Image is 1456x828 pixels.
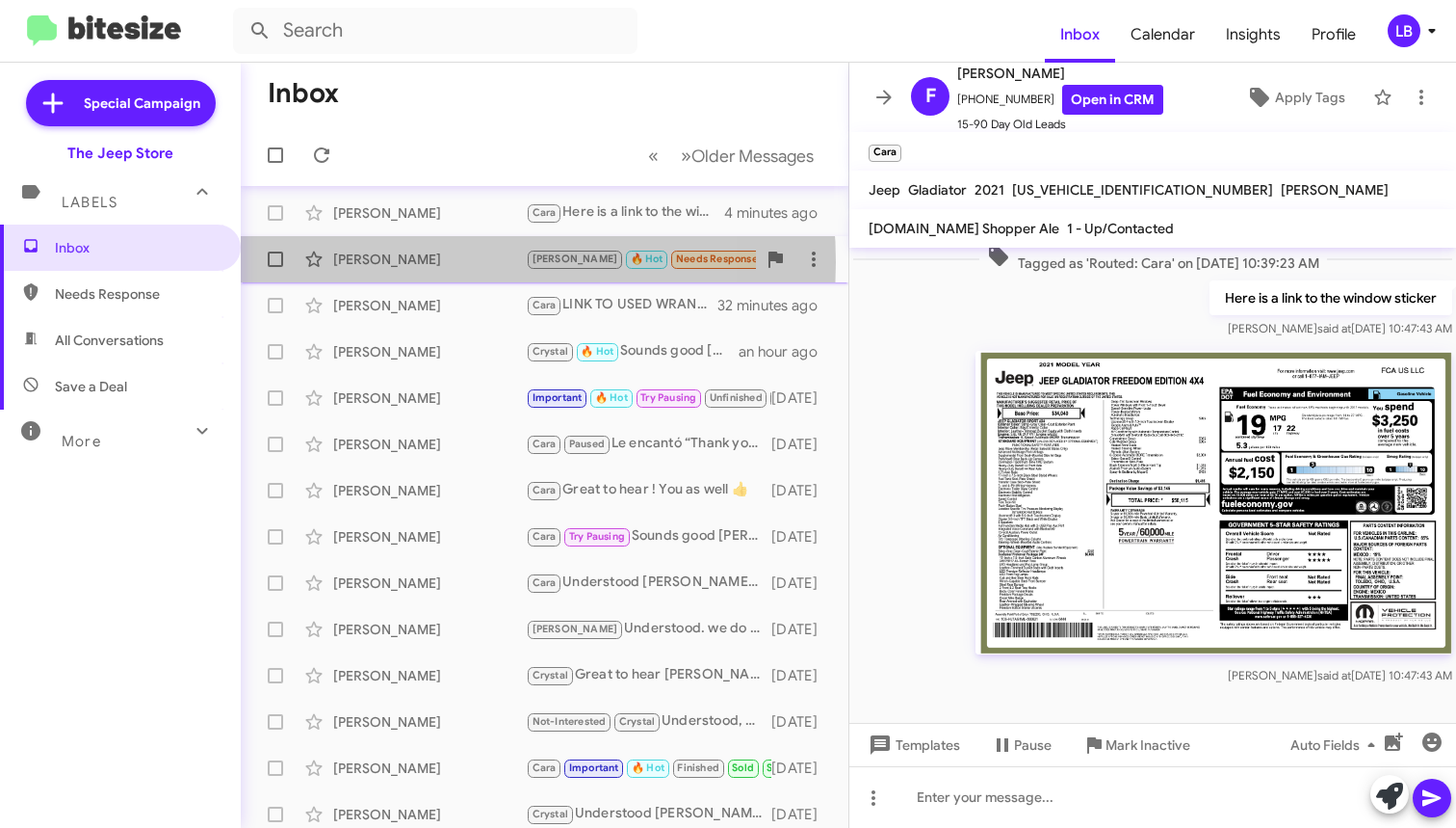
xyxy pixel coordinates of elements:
[771,388,833,408] div: [DATE]
[333,805,526,824] div: [PERSON_NAME]
[526,803,771,825] div: Understood [PERSON_NAME]
[869,145,901,162] small: Cara
[333,620,526,639] div: [PERSON_NAME]
[975,181,1004,199] span: 2021
[1371,14,1435,47] button: LB
[710,391,763,404] span: Unfinished
[771,759,833,778] div: [DATE]
[957,62,1163,85] span: [PERSON_NAME]
[526,340,739,362] div: Sounds good [PERSON_NAME]. We are here from 9am-8pm weekdays and Sat: 9-6.
[771,527,833,547] div: [DATE]
[771,435,833,454] div: [DATE]
[632,761,664,774] span: 🔥 Hot
[526,479,771,501] div: Great to hear ! You as well 👍
[533,206,557,219] span: Cara
[1067,220,1174,237] span: 1 - Up/Contacted
[333,527,526,547] div: [PERSON_NAME]
[526,525,771,548] div: Sounds good [PERSON_NAME]. Thanks again 👍
[1275,80,1345,115] span: Apply Tags
[1290,728,1383,762] span: Auto Fields
[1228,668,1452,682] span: [PERSON_NAME] [DATE] 10:47:43 AM
[771,666,833,685] div: [DATE]
[526,201,724,224] div: Here is a link to the window sticker
[569,438,605,450] span: Paused
[526,710,771,733] div: Understood, should I get another one in at a similar price I'll give you a shout. Have a good wee...
[595,391,628,404] span: 🔥 Hot
[691,146,814,167] span: Older Messages
[533,576,557,589] span: Cara
[1281,181,1389,199] span: [PERSON_NAME]
[533,253,618,265] span: [PERSON_NAME]
[925,81,936,112] span: F
[869,181,900,199] span: Jeep
[333,666,526,685] div: [PERSON_NAME]
[526,757,771,779] div: The title is in.
[62,194,117,211] span: Labels
[526,572,771,594] div: Understood [PERSON_NAME] thank you for the update and should you come back to jeep you can reach ...
[533,484,557,496] span: Cara
[333,250,526,269] div: [PERSON_NAME]
[1210,7,1296,63] span: Insights
[533,299,557,311] span: Cara
[55,377,127,396] span: Save a Deal
[333,574,526,593] div: [PERSON_NAME]
[26,80,216,126] a: Special Campaign
[533,391,583,404] span: Important
[526,664,771,686] div: Great to hear [PERSON_NAME], Great choice on the 22 ram 1500 warlock. Enjoy and thank you for you...
[957,85,1163,115] span: [PHONE_NUMBER]
[619,715,655,728] span: Crystal
[526,433,771,455] div: Le encantó “Thank you for getting back to me. I see you are waiting for a letter from your employ...
[1067,728,1206,762] button: Mark Inactive
[732,761,754,774] span: Sold
[333,759,526,778] div: [PERSON_NAME]
[62,433,101,450] span: More
[1115,7,1210,63] a: Calendar
[533,715,607,728] span: Not-Interested
[648,144,659,168] span: «
[333,203,526,223] div: [PERSON_NAME]
[717,296,833,315] div: 32 minutes ago
[1209,280,1452,315] p: Here is a link to the window sticker
[233,8,637,54] input: Search
[67,144,173,163] div: The Jeep Store
[1045,7,1115,63] a: Inbox
[333,481,526,500] div: [PERSON_NAME]
[533,530,557,543] span: Cara
[869,220,1059,237] span: [DOMAIN_NAME] Shopper Ale
[640,391,696,404] span: Try Pausing
[1226,80,1364,115] button: Apply Tags
[1296,7,1371,63] a: Profile
[637,136,825,175] nav: Page navigation example
[957,115,1163,134] span: 15-90 Day Old Leads
[55,238,219,257] span: Inbox
[533,808,568,820] span: Crystal
[979,245,1327,273] span: Tagged as 'Routed: Cara' on [DATE] 10:39:23 AM
[908,181,967,199] span: Gladiator
[771,712,833,732] div: [DATE]
[739,342,833,361] div: an hour ago
[55,284,219,304] span: Needs Response
[669,136,825,175] button: Next
[533,669,568,681] span: Crystal
[533,623,618,635] span: [PERSON_NAME]
[526,618,771,640] div: Understood. we do have a few certified preowned wagoneers available. when would you like to stop ...
[333,435,526,454] div: [PERSON_NAME]
[1388,14,1420,47] div: LB
[771,481,833,500] div: [DATE]
[526,294,717,316] div: LINK TO USED WRANGLER INVENTORY: [URL][DOMAIN_NAME]
[637,136,670,175] button: Previous
[333,342,526,361] div: [PERSON_NAME]
[55,331,164,350] span: All Conversations
[849,728,975,762] button: Templates
[676,253,758,265] span: Needs Response
[1228,321,1452,335] span: [PERSON_NAME] [DATE] 10:47:43 AM
[975,351,1452,654] img: CBAgQIAAAQIECBAgQIAAAQIECBAgQIDAFhTQRmYLXnSnTIAAAQIECBAgQIAAAQIECBAgQIAAAQKjFRC2j9bT3ggQIECAAAECB...
[268,78,339,109] h1: Inbox
[1317,321,1351,335] span: said at
[581,345,613,358] span: 🔥 Hot
[526,387,771,409] div: Have a good weekend as well
[569,530,625,543] span: Try Pausing
[333,712,526,732] div: [PERSON_NAME]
